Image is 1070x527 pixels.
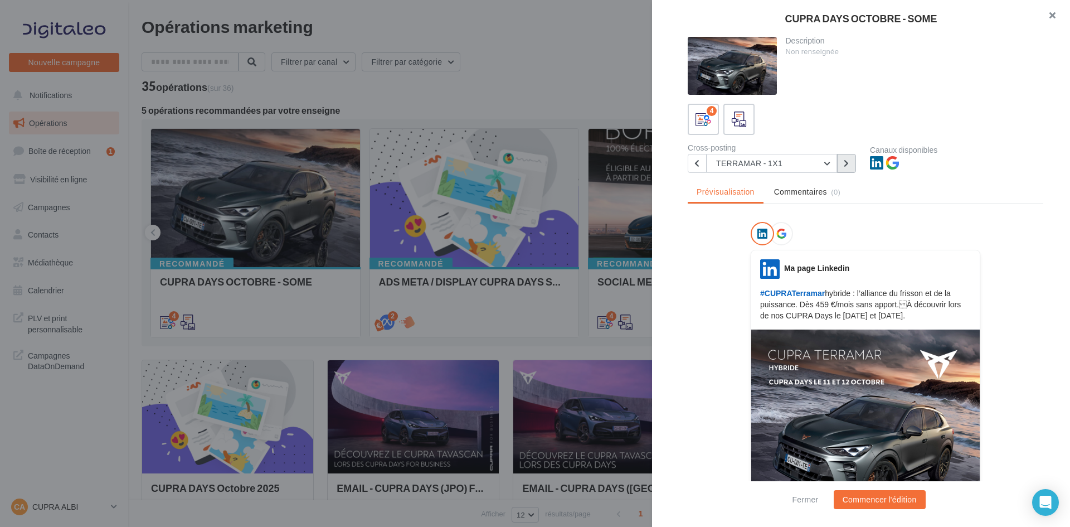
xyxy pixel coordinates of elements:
[786,37,1035,45] div: Description
[1032,489,1059,516] div: Open Intercom Messenger
[834,490,926,509] button: Commencer l'édition
[760,289,825,298] span: #CUPRATerramar
[707,154,837,173] button: TERRAMAR - 1X1
[870,146,1043,154] div: Canaux disponibles
[774,186,827,197] span: Commentaires
[688,144,861,152] div: Cross-posting
[787,493,823,506] button: Fermer
[670,13,1052,23] div: CUPRA DAYS OCTOBRE - SOME
[784,263,849,274] div: Ma page Linkedin
[760,288,971,321] p: hybride : l’alliance du frisson et de la puissance. Dès 459 €/mois sans apport. À découvrir lors ...
[786,47,1035,57] div: Non renseignée
[707,106,717,116] div: 4
[831,187,840,196] span: (0)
